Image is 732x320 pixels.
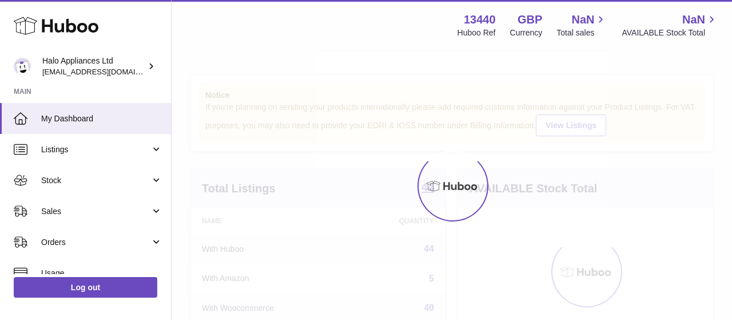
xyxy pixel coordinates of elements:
span: My Dashboard [41,113,162,124]
span: Stock [41,175,150,186]
div: Huboo Ref [457,27,496,38]
span: NaN [682,12,705,27]
a: Log out [14,277,157,298]
span: Sales [41,206,150,217]
span: Orders [41,237,150,248]
span: NaN [571,12,594,27]
a: NaN Total sales [556,12,607,38]
strong: GBP [518,12,542,27]
span: Listings [41,144,150,155]
div: Currency [510,27,543,38]
div: Halo Appliances Ltd [42,56,145,77]
span: [EMAIL_ADDRESS][DOMAIN_NAME] [42,67,168,76]
span: Usage [41,268,162,279]
span: Total sales [556,27,607,38]
strong: 13440 [464,12,496,27]
span: AVAILABLE Stock Total [622,27,718,38]
a: NaN AVAILABLE Stock Total [622,12,718,38]
img: internalAdmin-13440@internal.huboo.com [14,58,31,75]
